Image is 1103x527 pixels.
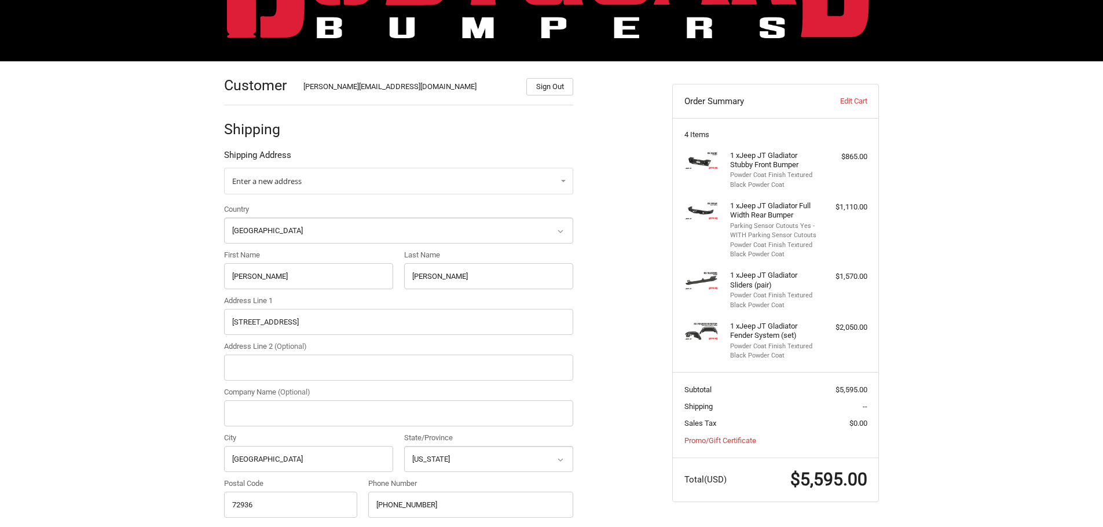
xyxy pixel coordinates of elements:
[224,341,573,352] label: Address Line 2
[822,151,867,163] div: $865.00
[730,291,819,310] li: Powder Coat Finish Textured Black Powder Coat
[730,342,819,361] li: Powder Coat Finish Textured Black Powder Coat
[730,322,819,341] h4: 1 x Jeep JT Gladiator Fender System (set)
[730,201,819,220] h4: 1 x Jeep JT Gladiator Full Width Rear Bumper
[278,388,310,396] small: (Optional)
[836,385,867,394] span: $5,595.00
[224,249,393,261] label: First Name
[232,176,302,186] span: Enter a new address
[684,95,810,107] h3: Order Summary
[274,342,307,351] small: (Optional)
[404,249,573,261] label: Last Name
[224,204,573,215] label: Country
[809,95,867,107] a: Edit Cart
[790,469,867,489] span: $5,595.00
[224,120,292,138] h2: Shipping
[822,322,867,333] div: $2,050.00
[224,478,357,489] label: Postal Code
[730,151,819,170] h4: 1 x Jeep JT Gladiator Stubby Front Bumper
[224,76,292,94] h2: Customer
[224,386,573,398] label: Company Name
[684,130,867,139] h3: 4 Items
[863,402,867,411] span: --
[684,474,727,485] span: Total (USD)
[684,436,756,445] a: Promo/Gift Certificate
[730,271,819,290] h4: 1 x Jeep JT Gladiator Sliders (pair)
[526,78,573,95] button: Sign Out
[730,222,819,241] li: Parking Sensor Cutouts Yes - WITH Parking Sensor Cutouts
[224,295,573,307] label: Address Line 1
[224,432,393,444] label: City
[684,385,712,394] span: Subtotal
[368,478,573,489] label: Phone Number
[730,171,819,190] li: Powder Coat Finish Textured Black Powder Coat
[404,432,573,444] label: State/Province
[303,81,515,95] div: [PERSON_NAME][EMAIL_ADDRESS][DOMAIN_NAME]
[224,168,573,194] a: Enter or select a different address
[849,419,867,428] span: $0.00
[684,402,713,411] span: Shipping
[224,149,291,167] legend: Shipping Address
[822,271,867,282] div: $1,570.00
[730,241,819,260] li: Powder Coat Finish Textured Black Powder Coat
[822,201,867,213] div: $1,110.00
[684,419,716,428] span: Sales Tax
